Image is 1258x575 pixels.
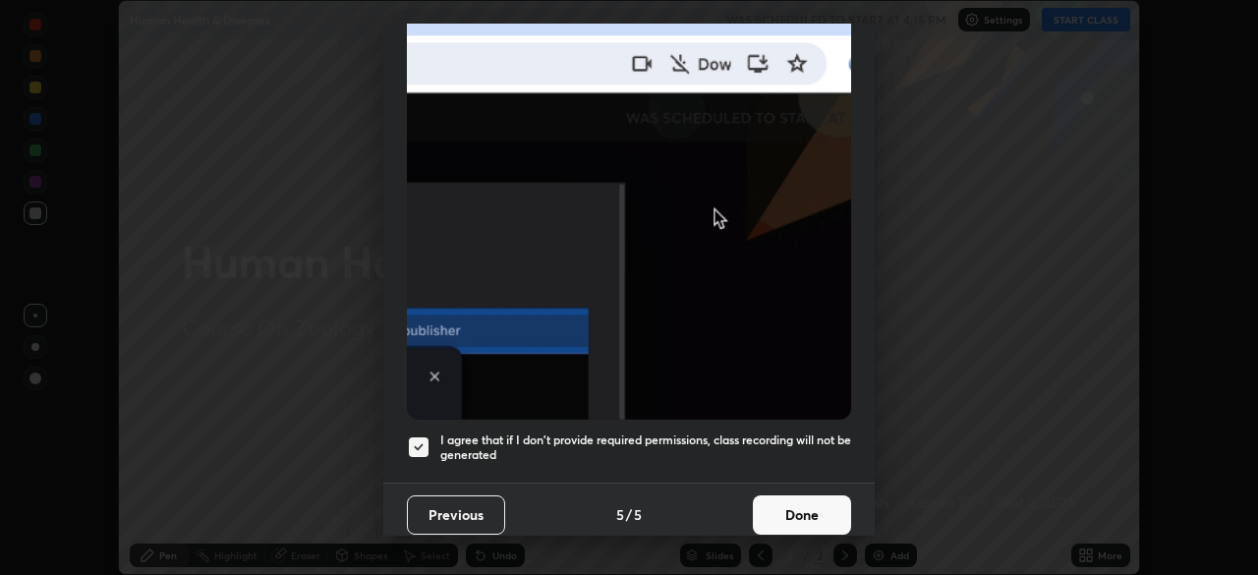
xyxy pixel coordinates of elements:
[634,504,642,525] h4: 5
[407,495,505,535] button: Previous
[440,432,851,463] h5: I agree that if I don't provide required permissions, class recording will not be generated
[616,504,624,525] h4: 5
[753,495,851,535] button: Done
[626,504,632,525] h4: /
